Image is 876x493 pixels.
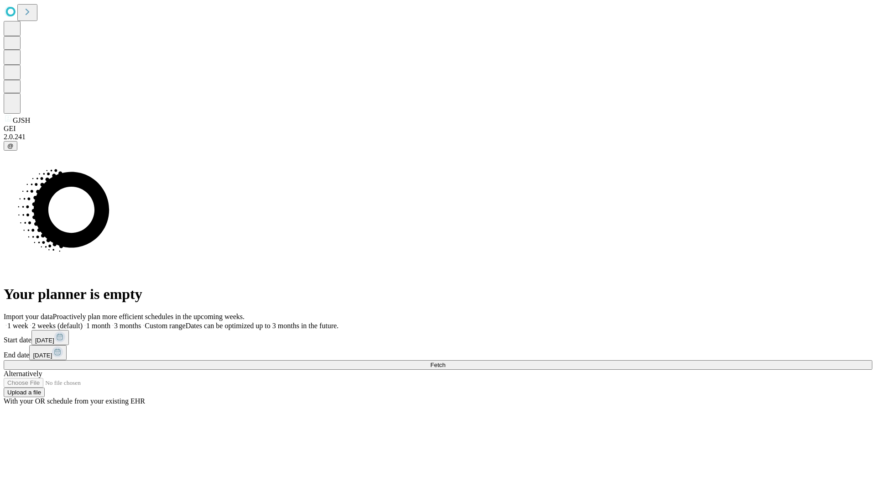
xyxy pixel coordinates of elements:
h1: Your planner is empty [4,286,872,303]
button: [DATE] [29,345,67,360]
button: @ [4,141,17,151]
span: 1 week [7,322,28,330]
div: End date [4,345,872,360]
button: [DATE] [31,330,69,345]
button: Upload a file [4,388,45,397]
span: 2 weeks (default) [32,322,83,330]
span: Dates can be optimized up to 3 months in the future. [186,322,339,330]
span: Proactively plan more efficient schedules in the upcoming weeks. [53,313,245,320]
span: 1 month [86,322,110,330]
span: [DATE] [35,337,54,344]
span: GJSH [13,116,30,124]
span: @ [7,142,14,149]
div: GEI [4,125,872,133]
button: Fetch [4,360,872,370]
span: 3 months [114,322,141,330]
span: Custom range [145,322,185,330]
span: Import your data [4,313,53,320]
div: 2.0.241 [4,133,872,141]
span: Alternatively [4,370,42,378]
span: With your OR schedule from your existing EHR [4,397,145,405]
span: Fetch [430,362,445,368]
div: Start date [4,330,872,345]
span: [DATE] [33,352,52,359]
